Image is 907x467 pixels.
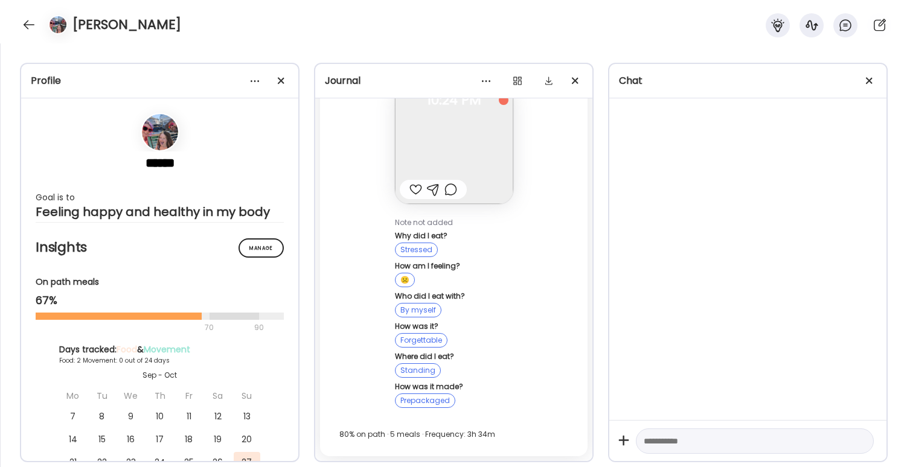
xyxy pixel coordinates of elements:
div: Forgettable [395,333,447,348]
div: Th [147,386,173,406]
div: Su [234,386,260,406]
div: Prepackaged [395,393,455,408]
div: Food: 2 Movement: 0 out of 24 days [59,356,261,365]
h2: Insights [36,238,284,256]
div: 12 [205,406,231,427]
div: 80% on path · 5 meals · Frequency: 3h 34m [339,427,568,442]
div: 13 [234,406,260,427]
div: 11 [176,406,202,427]
div: 16 [118,429,144,450]
div: 67% [36,293,284,308]
div: Journal [325,74,583,88]
div: On path meals [36,276,284,288]
div: Goal is to [36,190,284,205]
div: Feeling happy and healthy in my body [36,205,284,219]
img: avatars%2F3P8s6xp35MOd6eiaJFjzVI6K6R22 [50,16,66,33]
div: Where did I eat? [395,352,513,361]
span: 10:24 PM [395,95,513,106]
div: Stressed [395,243,438,257]
div: How was it made? [395,383,513,391]
span: Note not added [395,217,453,227]
div: 18 [176,429,202,450]
div: How am I feeling? [395,262,513,270]
div: Profile [31,74,289,88]
div: 17 [147,429,173,450]
div: 15 [89,429,115,450]
div: 8 [89,406,115,427]
div: Mo [60,386,86,406]
div: Manage [239,238,284,258]
img: avatars%2F3P8s6xp35MOd6eiaJFjzVI6K6R22 [142,114,178,150]
span: Movement [144,343,190,355]
div: Sa [205,386,231,406]
div: Sep - Oct [59,370,261,381]
div: Chat [619,74,877,88]
div: 9 [118,406,144,427]
div: We [118,386,144,406]
div: 20 [234,429,260,450]
div: 19 [205,429,231,450]
img: images%2F3P8s6xp35MOd6eiaJFjzVI6K6R22%2F46AdklgCFSPEwjz0KKwX%2Fxs8kiZM9A755nS9WFAtp_240 [395,86,513,204]
span: Food [117,343,137,355]
div: 90 [253,320,265,335]
div: Days tracked: & [59,343,261,356]
div: ☹️ [395,273,415,287]
div: 14 [60,429,86,450]
div: Fr [176,386,202,406]
div: Standing [395,363,441,378]
div: 70 [36,320,251,335]
div: Who did I eat with? [395,292,513,300]
div: How was it? [395,322,513,331]
div: By myself [395,303,441,317]
div: Tu [89,386,115,406]
div: 10 [147,406,173,427]
h4: [PERSON_NAME] [72,15,181,34]
div: Why did I eat? [395,232,513,240]
div: 7 [60,406,86,427]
